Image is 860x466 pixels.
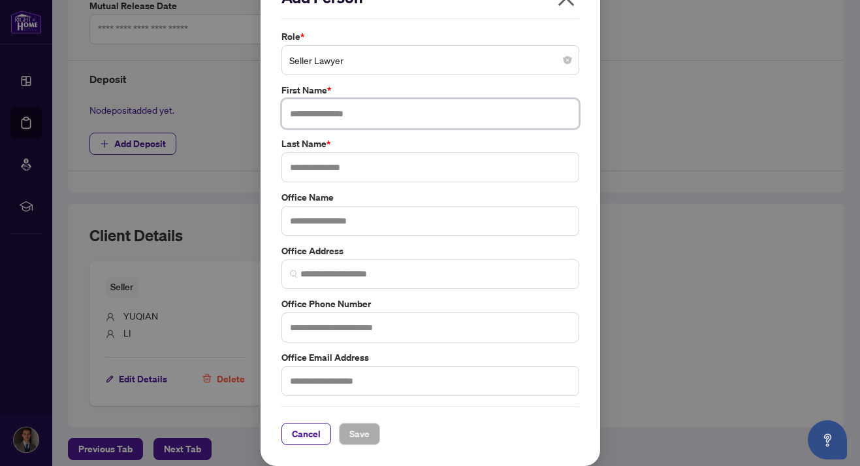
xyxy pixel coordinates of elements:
label: Last Name [281,137,579,151]
label: Office Name [281,190,579,205]
label: Role [281,29,579,44]
label: Office Address [281,244,579,258]
label: Office Phone Number [281,297,579,311]
span: Cancel [292,424,321,444]
img: search_icon [290,270,298,278]
span: Seller Lawyer [289,48,571,73]
button: Cancel [281,423,331,445]
button: Open asap [808,420,847,459]
label: First Name [281,83,579,97]
label: Office Email Address [281,350,579,365]
span: close-circle [564,56,571,64]
button: Save [339,423,380,445]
